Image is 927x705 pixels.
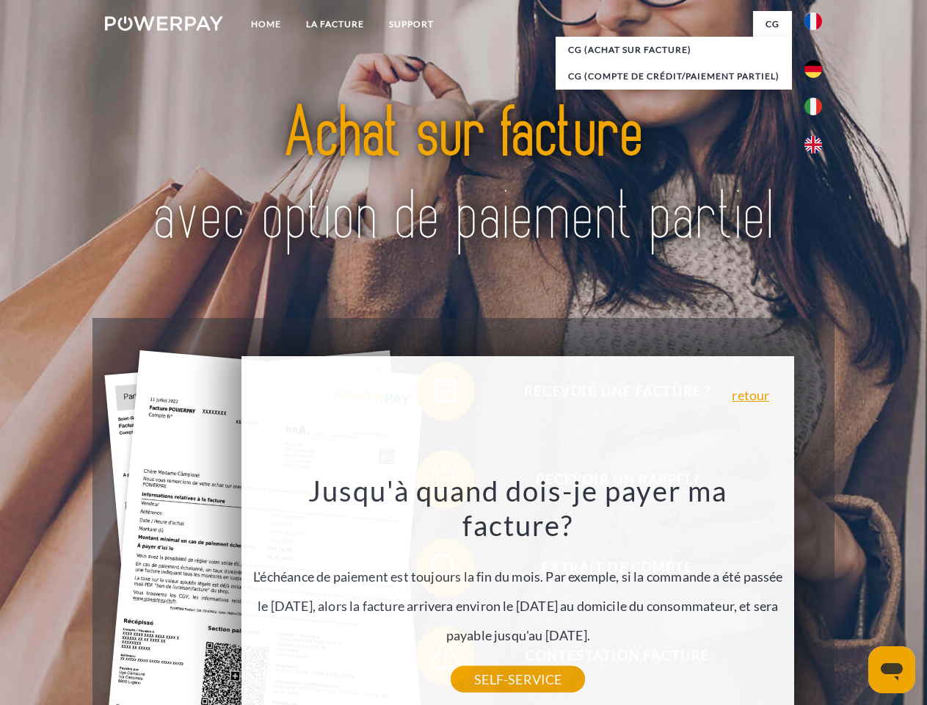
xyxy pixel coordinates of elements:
a: CG [753,11,792,37]
img: it [804,98,822,115]
img: title-powerpay_fr.svg [140,70,787,281]
h3: Jusqu'à quand dois-je payer ma facture? [250,473,786,543]
img: fr [804,12,822,30]
img: de [804,60,822,78]
div: L'échéance de paiement est toujours la fin du mois. Par exemple, si la commande a été passée le [... [250,473,786,679]
img: en [804,136,822,153]
a: SELF-SERVICE [451,666,585,693]
a: CG (achat sur facture) [556,37,792,63]
a: Support [377,11,446,37]
iframe: Bouton de lancement de la fenêtre de messagerie [868,646,915,693]
a: LA FACTURE [294,11,377,37]
a: Home [239,11,294,37]
a: CG (Compte de crédit/paiement partiel) [556,63,792,90]
img: logo-powerpay-white.svg [105,16,223,31]
a: retour [732,388,769,402]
